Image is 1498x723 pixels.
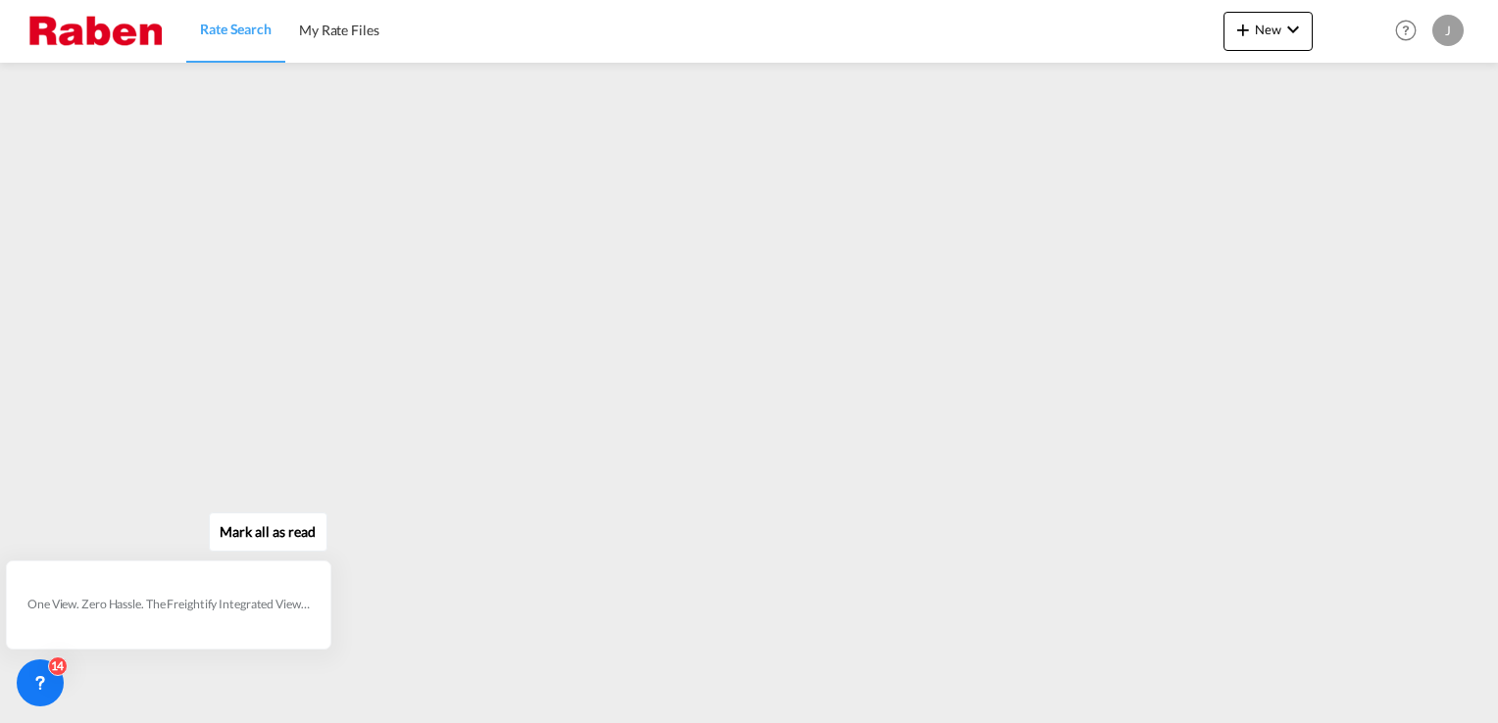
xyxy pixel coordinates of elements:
span: Rate Search [200,21,272,37]
div: J [1432,15,1464,46]
span: Help [1389,14,1423,47]
span: My Rate Files [299,22,379,38]
span: New [1231,22,1305,37]
div: Help [1389,14,1432,49]
md-icon: icon-plus 400-fg [1231,18,1255,41]
img: 56a1822070ee11ef8af4bf29ef0a0da2.png [29,9,162,53]
button: icon-plus 400-fgNewicon-chevron-down [1223,12,1313,51]
md-icon: icon-chevron-down [1281,18,1305,41]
